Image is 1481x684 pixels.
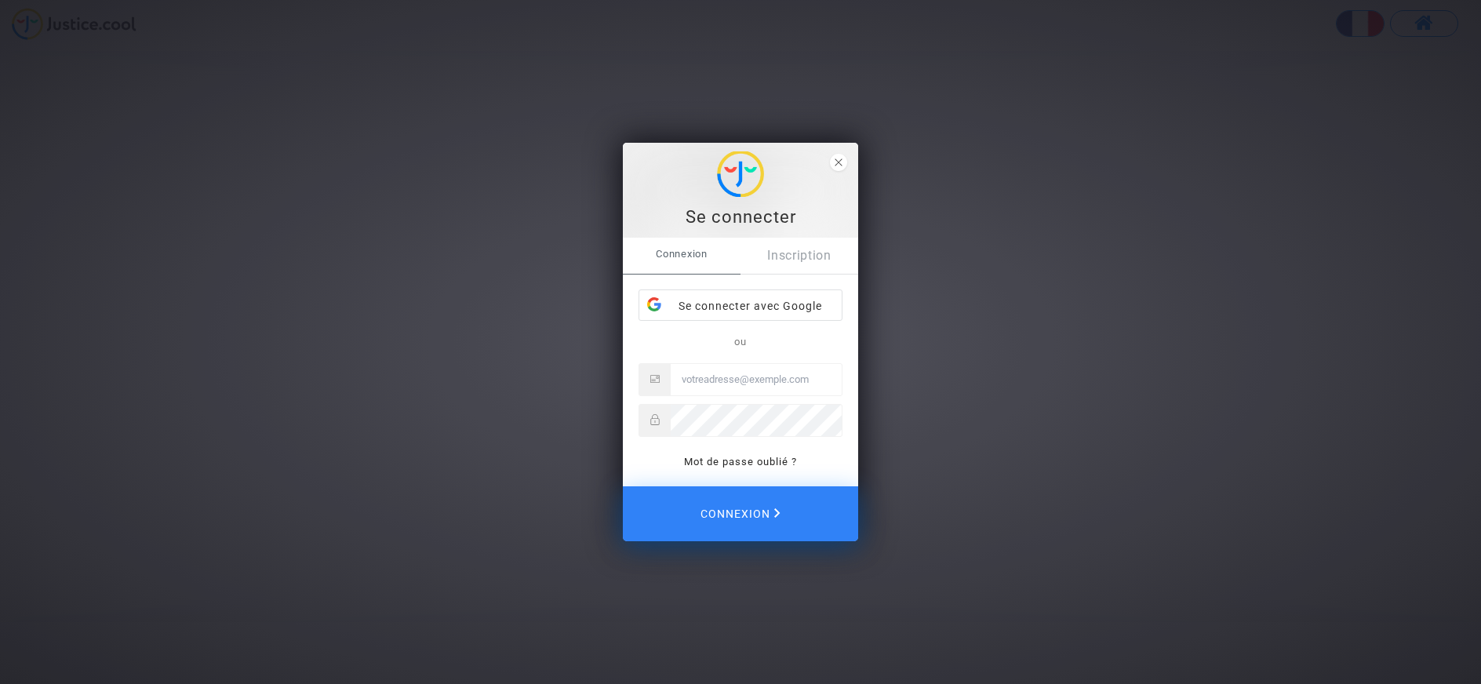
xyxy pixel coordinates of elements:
span: close [830,154,847,171]
span: Connexion [623,238,740,271]
span: ou [734,336,747,347]
input: Email [671,364,842,395]
input: Password [671,405,842,436]
span: Connexion [700,497,781,530]
div: Se connecter avec Google [639,290,842,322]
a: Inscription [740,238,858,274]
a: Mot de passe oublié ? [684,456,797,468]
div: Se connecter [631,206,850,229]
button: Connexion [623,486,858,541]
